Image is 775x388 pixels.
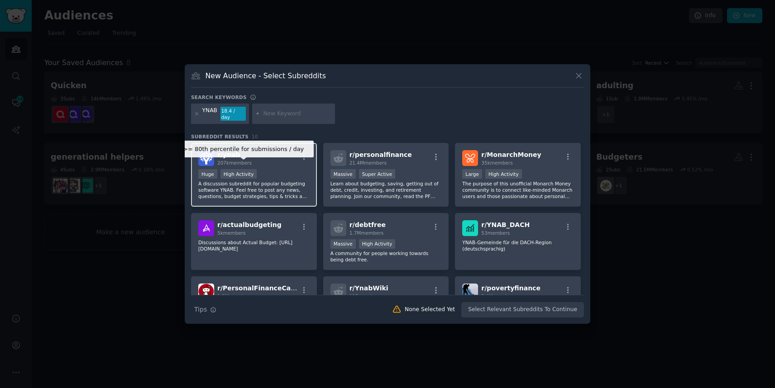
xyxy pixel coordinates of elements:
span: r/ YnabWiki [349,284,388,292]
div: Large [462,169,482,179]
div: Massive [330,169,356,179]
span: r/ YNAB_DACH [481,221,530,228]
span: 10 [252,134,258,139]
div: High Activity [359,239,396,249]
img: YNAB_DACH [462,220,478,236]
div: None Selected Yet [405,306,455,314]
img: PersonalFinanceCanada [198,284,214,299]
span: r/ personalfinance [349,151,412,158]
div: High Activity [220,169,257,179]
h3: New Audience - Select Subreddits [206,71,326,80]
span: 207k members [217,160,252,166]
span: r/ ynab [217,151,240,158]
span: 1.7M members [349,230,384,236]
h3: Search keywords [191,94,247,100]
button: Tips [191,302,220,317]
img: MonarchMoney [462,150,478,166]
p: Learn about budgeting, saving, getting out of debt, credit, investing, and retirement planning. J... [330,180,442,199]
span: 115 members [349,293,381,299]
span: r/ debtfree [349,221,386,228]
div: Super Active [359,169,396,179]
span: r/ povertyfinance [481,284,541,292]
div: Huge [198,169,217,179]
img: actualbudgeting [198,220,214,236]
p: Discussions about Actual Budget: [URL][DOMAIN_NAME] [198,239,310,252]
p: The purpose of this unofficial Monarch Money community is to connect like-minded Monarch users an... [462,180,574,199]
img: ynab [198,150,214,166]
div: Massive [330,239,356,249]
span: Subreddit Results [191,133,249,140]
div: YNAB [202,107,217,121]
p: A discussion subreddit for popular budgeting software YNAB. Feel free to post any news, questions... [198,180,310,199]
div: High Activity [485,169,522,179]
span: r/ PersonalFinanceCanada [217,284,308,292]
p: YNAB-Gemeinde für die DACH-Region (deutschsprachig) [462,239,574,252]
span: 35k members [481,160,512,166]
span: 53 members [481,230,510,236]
input: New Keyword [263,110,332,118]
span: 1.8M members [217,293,252,299]
span: r/ actualbudgeting [217,221,282,228]
span: Tips [194,305,207,314]
span: r/ MonarchMoney [481,151,541,158]
img: povertyfinance [462,284,478,299]
span: 5k members [217,230,246,236]
span: 2.4M members [481,293,516,299]
p: A community for people working towards being debt free. [330,250,442,263]
div: 18.4 / day [220,107,246,121]
span: 21.4M members [349,160,387,166]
